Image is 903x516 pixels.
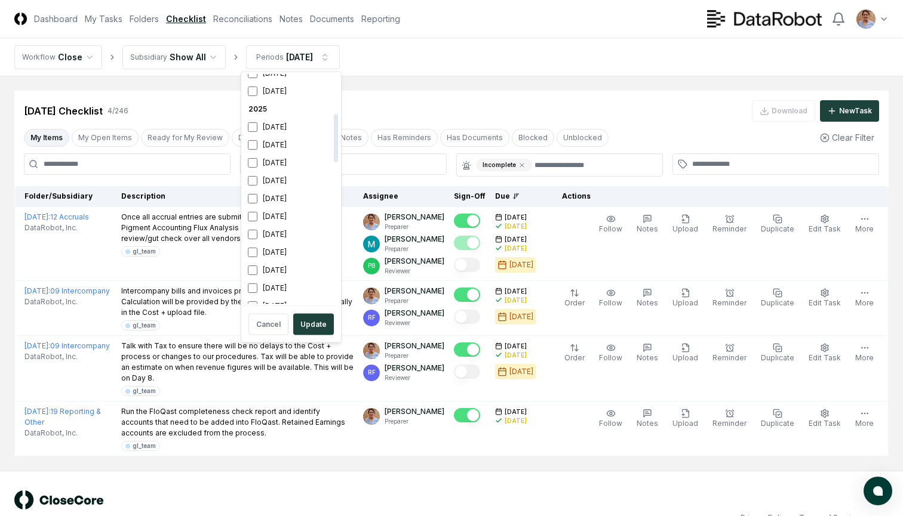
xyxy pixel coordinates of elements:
div: [DATE] [244,172,339,190]
div: [DATE] [244,298,339,316]
div: [DATE] [244,244,339,262]
div: [DATE] [244,83,339,101]
button: Update [293,314,334,335]
div: [DATE] [244,262,339,280]
div: [DATE] [244,208,339,226]
div: 2025 [244,101,339,119]
div: [DATE] [244,280,339,298]
button: Cancel [248,314,288,335]
div: [DATE] [244,119,339,137]
div: [DATE] [244,226,339,244]
div: [DATE] [244,137,339,155]
div: [DATE] [244,155,339,172]
div: [DATE] [244,190,339,208]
